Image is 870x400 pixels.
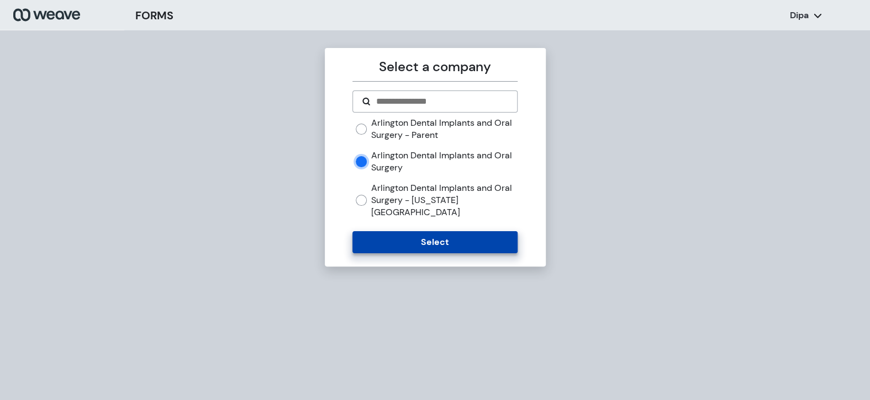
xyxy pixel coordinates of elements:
input: Search [375,95,508,108]
label: Arlington Dental Implants and Oral Surgery - [US_STATE][GEOGRAPHIC_DATA] [371,182,518,218]
p: Select a company [352,57,518,77]
p: Dipa [790,9,809,22]
h3: FORMS [135,7,173,24]
label: Arlington Dental Implants and Oral Surgery [371,150,518,173]
label: Arlington Dental Implants and Oral Surgery - Parent [371,117,518,141]
button: Select [352,231,518,253]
